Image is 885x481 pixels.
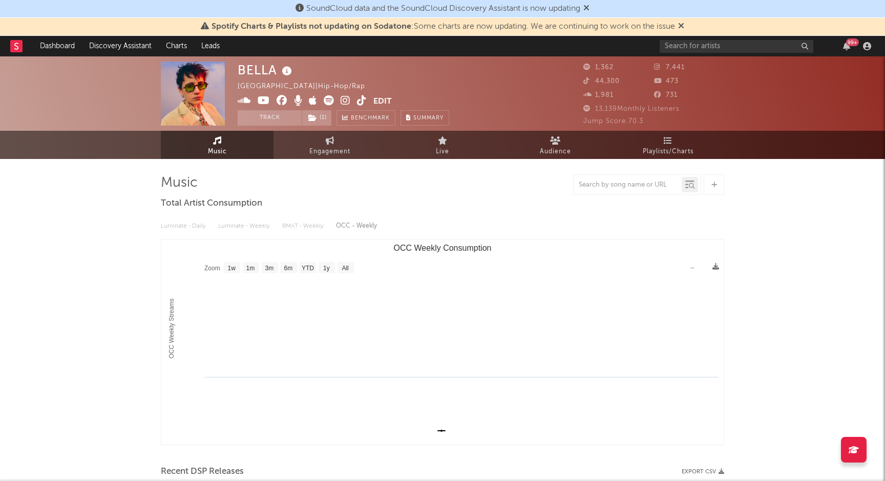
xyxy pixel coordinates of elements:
[583,78,620,85] span: 44,300
[302,265,314,272] text: YTD
[682,469,724,475] button: Export CSV
[306,5,580,13] span: SoundCloud data and the SoundCloud Discovery Assistant is now updating
[583,106,680,112] span: 13,139 Monthly Listeners
[302,110,331,126] button: (1)
[194,36,227,56] a: Leads
[660,40,813,53] input: Search for artists
[161,197,262,210] span: Total Artist Consumption
[413,115,444,121] span: Summary
[33,36,82,56] a: Dashboard
[212,23,675,31] span: : Some charts are now updating. We are continuing to work on the issue
[309,146,350,158] span: Engagement
[273,131,386,159] a: Engagement
[336,110,395,126] a: Benchmark
[583,5,589,13] span: Dismiss
[82,36,159,56] a: Discovery Assistant
[654,78,679,85] span: 473
[302,110,332,126] span: ( 1 )
[208,146,227,158] span: Music
[204,265,220,272] text: Zoom
[246,265,255,272] text: 1m
[161,239,724,445] svg: OCC Weekly Consumption
[228,265,236,272] text: 1w
[342,265,348,272] text: All
[499,131,612,159] a: Audience
[612,131,724,159] a: Playlists/Charts
[323,265,330,272] text: 1y
[540,146,571,158] span: Audience
[212,23,411,31] span: Spotify Charts & Playlists not updating on Sodatone
[401,110,449,126] button: Summary
[843,42,850,50] button: 99+
[583,64,614,71] span: 1,362
[643,146,693,158] span: Playlists/Charts
[386,131,499,159] a: Live
[168,298,175,358] text: OCC Weekly Streams
[238,62,294,78] div: BELLA
[583,92,614,98] span: 1,981
[238,110,302,126] button: Track
[574,181,682,189] input: Search by song name or URL
[351,112,390,125] span: Benchmark
[373,95,392,108] button: Edit
[689,264,695,271] text: →
[654,92,678,98] span: 731
[161,466,244,478] span: Recent DSP Releases
[583,118,643,125] span: Jump Score: 70.3
[678,23,684,31] span: Dismiss
[394,244,492,252] text: OCC Weekly Consumption
[161,131,273,159] a: Music
[284,265,293,272] text: 6m
[265,265,274,272] text: 3m
[238,81,377,93] div: [GEOGRAPHIC_DATA] | Hip-Hop/Rap
[846,38,859,46] div: 99 +
[436,146,449,158] span: Live
[159,36,194,56] a: Charts
[654,64,685,71] span: 7,441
